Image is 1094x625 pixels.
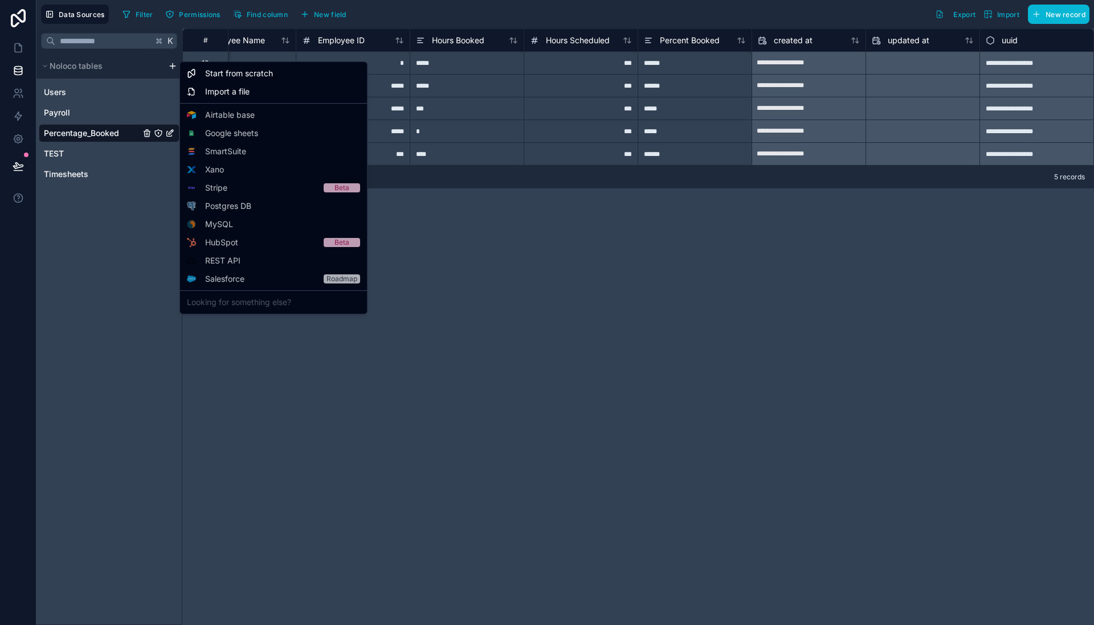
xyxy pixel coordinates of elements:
div: Beta [334,238,349,247]
span: Import a file [205,86,250,97]
img: Airtable logo [187,110,196,120]
span: Salesforce [205,273,244,285]
span: Xano [205,164,224,175]
span: Stripe [205,182,227,194]
img: MySQL logo [187,220,196,229]
img: Salesforce [187,276,196,282]
img: API icon [187,256,196,265]
img: HubSpot logo [187,238,195,247]
div: Looking for something else? [182,293,365,311]
span: Postgres DB [205,200,251,212]
span: Airtable base [205,109,255,121]
span: Google sheets [205,128,258,139]
span: REST API [205,255,240,266]
span: HubSpot [205,237,238,248]
span: SmartSuite [205,146,246,157]
img: SmartSuite [187,147,196,156]
img: Xano logo [187,165,196,174]
img: Postgres logo [187,202,196,211]
img: Stripe logo [187,183,196,192]
span: Start from scratch [205,68,273,79]
span: MySQL [205,219,233,230]
img: Google sheets logo [187,130,196,137]
div: Beta [334,183,349,192]
div: Roadmap [326,274,357,283]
